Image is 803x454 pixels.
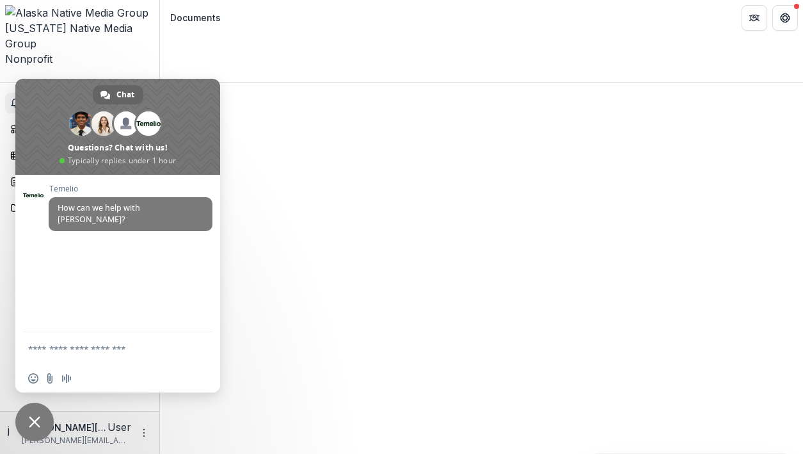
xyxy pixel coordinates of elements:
div: Documents [170,11,221,24]
span: Chat [116,85,134,104]
img: Alaska Native Media Group [5,5,154,20]
div: Close chat [15,403,54,441]
span: Temelio [49,184,212,193]
p: User [107,419,131,435]
button: Get Help [772,5,798,31]
textarea: Compose your message... [28,343,179,355]
p: [PERSON_NAME][EMAIL_ADDRESS][DOMAIN_NAME] [22,421,107,434]
button: Partners [742,5,767,31]
span: Insert an emoji [28,373,38,384]
nav: breadcrumb [165,8,226,27]
h3: Documents [160,83,803,98]
span: Send a file [45,373,55,384]
button: Notifications [5,93,154,113]
span: How can we help with [PERSON_NAME]? [58,202,140,225]
a: Documents [5,197,154,218]
div: jon@talkingcirclemedia.com [8,423,17,438]
a: Proposals [5,171,154,192]
a: Dashboard [5,118,154,140]
span: Audio message [61,373,72,384]
div: [US_STATE] Native Media Group [5,20,154,51]
div: Chat [93,85,143,104]
span: Nonprofit [5,53,52,65]
p: [PERSON_NAME][EMAIL_ADDRESS][DOMAIN_NAME] [22,435,131,446]
a: Tasks [5,145,154,166]
button: More [136,425,152,441]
